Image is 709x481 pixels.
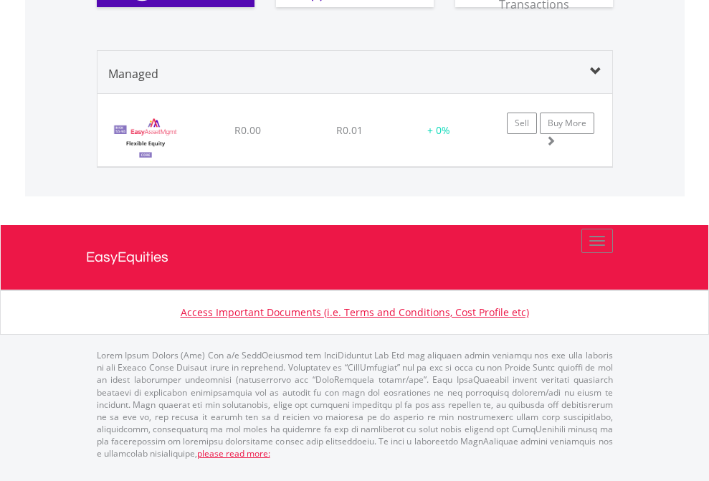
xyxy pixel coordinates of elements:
[181,305,529,319] a: Access Important Documents (i.e. Terms and Conditions, Cost Profile etc)
[97,349,613,459] p: Lorem Ipsum Dolors (Ame) Con a/e SeddOeiusmod tem InciDiduntut Lab Etd mag aliquaen admin veniamq...
[197,447,270,459] a: please read more:
[234,123,261,137] span: R0.00
[402,123,475,138] div: + 0%
[108,66,158,82] span: Managed
[86,225,624,290] a: EasyEquities
[105,112,187,163] img: EMPBundle_CEquity.png
[336,123,363,137] span: R0.01
[507,113,537,134] a: Sell
[540,113,594,134] a: Buy More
